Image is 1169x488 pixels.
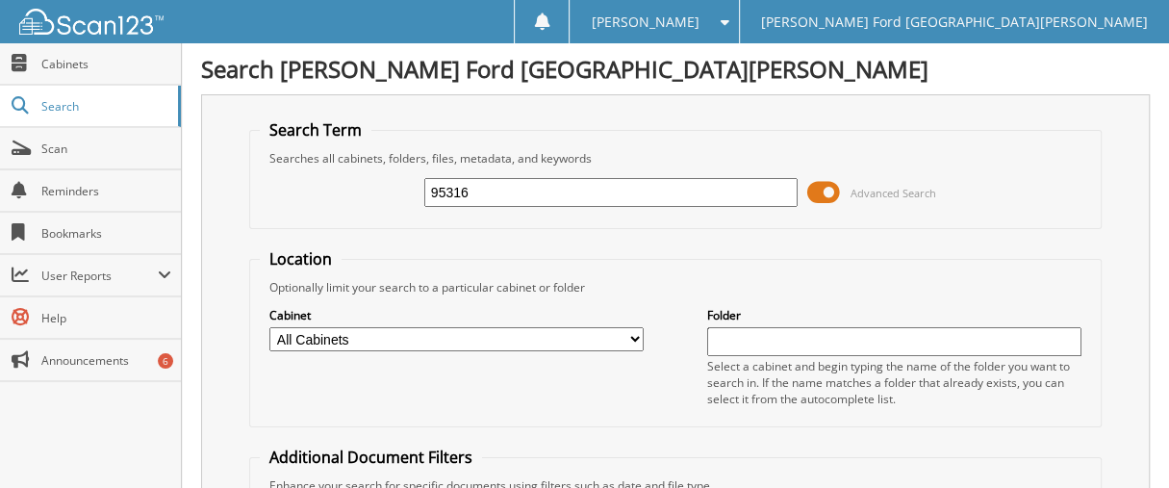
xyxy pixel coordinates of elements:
span: Advanced Search [851,186,936,200]
span: Bookmarks [41,225,171,242]
div: Optionally limit your search to a particular cabinet or folder [260,279,1090,295]
span: [PERSON_NAME] [592,16,699,28]
legend: Location [260,248,342,270]
img: scan123-logo-white.svg [19,9,164,35]
span: User Reports [41,268,158,284]
span: Help [41,310,171,326]
label: Folder [707,307,1081,323]
legend: Search Term [260,119,371,141]
div: Searches all cabinets, folders, files, metadata, and keywords [260,150,1090,167]
span: Cabinets [41,56,171,72]
label: Cabinet [269,307,644,323]
span: Reminders [41,183,171,199]
div: 6 [158,353,173,369]
h1: Search [PERSON_NAME] Ford [GEOGRAPHIC_DATA][PERSON_NAME] [201,53,1150,85]
span: Search [41,98,168,115]
span: Scan [41,141,171,157]
iframe: Chat Widget [1073,396,1169,488]
span: [PERSON_NAME] Ford [GEOGRAPHIC_DATA][PERSON_NAME] [761,16,1148,28]
div: Select a cabinet and begin typing the name of the folder you want to search in. If the name match... [707,358,1081,407]
legend: Additional Document Filters [260,447,482,468]
span: Announcements [41,352,171,369]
